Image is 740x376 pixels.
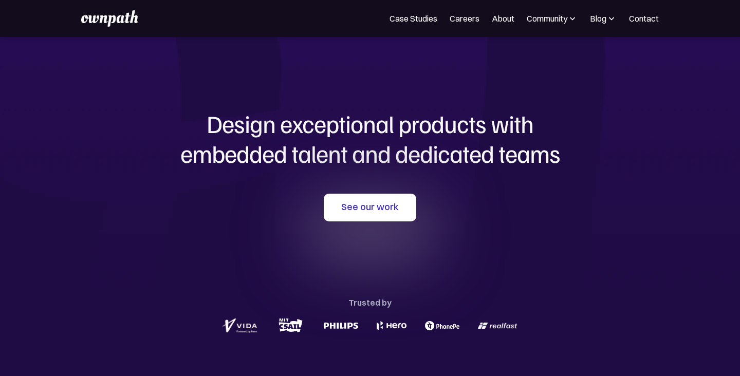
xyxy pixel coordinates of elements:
[527,12,578,25] div: Community
[492,12,514,25] a: About
[348,295,392,310] div: Trusted by
[527,12,567,25] div: Community
[324,194,416,221] a: See our work
[390,12,437,25] a: Case Studies
[629,12,659,25] a: Contact
[590,12,606,25] div: Blog
[590,12,617,25] div: Blog
[123,109,617,168] h1: Design exceptional products with embedded talent and dedicated teams
[450,12,479,25] a: Careers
